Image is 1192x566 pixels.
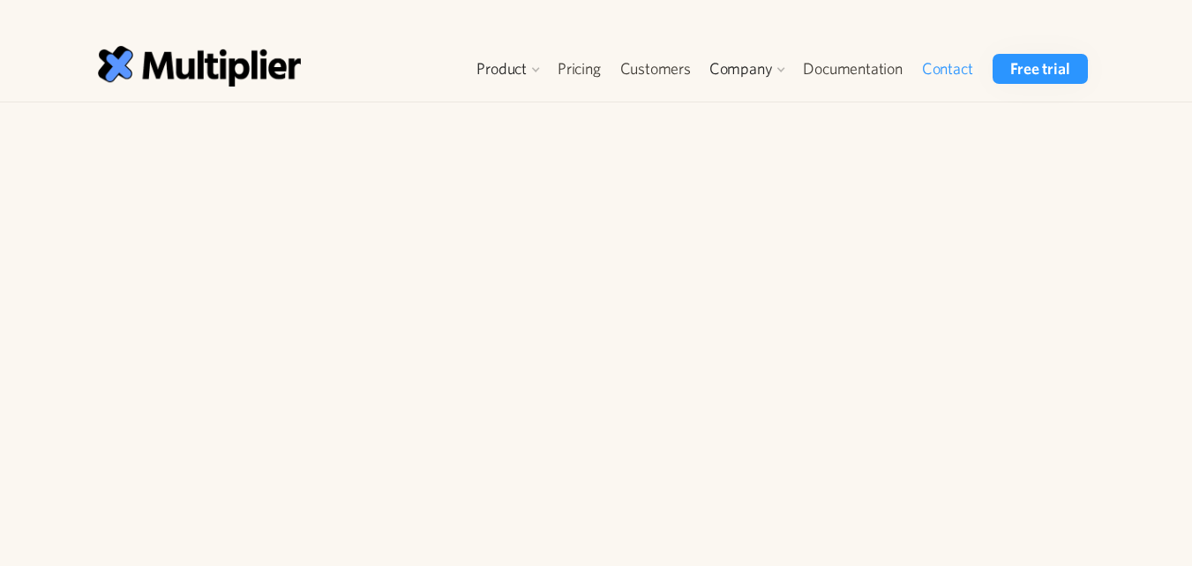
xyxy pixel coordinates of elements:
a: Documentation [793,54,911,84]
div: Product [468,54,548,84]
div: Company [701,54,794,84]
a: Pricing [548,54,611,84]
div: Product [476,58,527,79]
a: Customers [611,54,701,84]
a: Free trial [993,54,1087,84]
div: Company [709,58,773,79]
a: Contact [912,54,983,84]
